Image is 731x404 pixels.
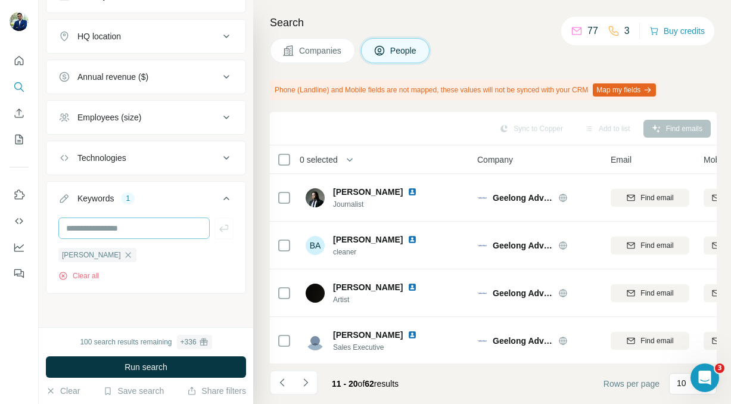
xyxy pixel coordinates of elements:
[187,385,246,397] button: Share filters
[46,356,246,378] button: Run search
[477,193,487,203] img: Logo of Geelong Advertiser
[332,379,358,389] span: 11 - 20
[10,184,29,206] button: Use Surfe on LinkedIn
[10,50,29,72] button: Quick start
[715,363,724,373] span: 3
[358,379,365,389] span: of
[270,80,658,100] div: Phone (Landline) and Mobile fields are not mapped, these values will not be synced with your CRM
[611,237,689,254] button: Find email
[365,379,374,389] span: 62
[10,237,29,258] button: Dashboard
[332,379,399,389] span: results
[306,284,325,303] img: Avatar
[10,210,29,232] button: Use Surfe API
[493,192,552,204] span: Geelong Advertiser
[624,24,630,38] p: 3
[333,294,431,305] span: Artist
[677,377,686,389] p: 10
[10,102,29,124] button: Enrich CSV
[408,330,417,340] img: LinkedIn logo
[493,287,552,299] span: Geelong Advertiser
[333,234,403,245] span: [PERSON_NAME]
[46,103,245,132] button: Employees (size)
[46,385,80,397] button: Clear
[46,144,245,172] button: Technologies
[121,193,135,204] div: 1
[46,63,245,91] button: Annual revenue ($)
[10,12,29,31] img: Avatar
[611,284,689,302] button: Find email
[408,187,417,197] img: LinkedIn logo
[640,240,673,251] span: Find email
[611,189,689,207] button: Find email
[493,335,552,347] span: Geelong Advertiser
[125,361,167,373] span: Run search
[408,282,417,292] img: LinkedIn logo
[477,154,513,166] span: Company
[690,363,719,392] iframe: Intercom live chat
[587,24,598,38] p: 77
[477,241,487,250] img: Logo of Geelong Advertiser
[103,385,164,397] button: Save search
[270,14,717,31] h4: Search
[333,281,403,293] span: [PERSON_NAME]
[77,71,148,83] div: Annual revenue ($)
[10,263,29,284] button: Feedback
[46,22,245,51] button: HQ location
[493,240,552,251] span: Geelong Advertiser
[80,335,211,349] div: 100 search results remaining
[611,332,689,350] button: Find email
[640,288,673,299] span: Find email
[649,23,705,39] button: Buy credits
[611,154,632,166] span: Email
[333,342,431,353] span: Sales Executive
[77,111,141,123] div: Employees (size)
[58,271,99,281] button: Clear all
[10,129,29,150] button: My lists
[306,188,325,207] img: Avatar
[704,154,728,166] span: Mobile
[390,45,418,57] span: People
[77,30,121,42] div: HQ location
[333,186,403,198] span: [PERSON_NAME]
[46,184,245,217] button: Keywords1
[62,250,121,260] span: [PERSON_NAME]
[306,236,325,255] div: BA
[408,235,417,244] img: LinkedIn logo
[294,371,318,394] button: Navigate to next page
[640,335,673,346] span: Find email
[77,152,126,164] div: Technologies
[77,192,114,204] div: Keywords
[477,288,487,298] img: Logo of Geelong Advertiser
[10,76,29,98] button: Search
[333,247,431,257] span: cleaner
[640,192,673,203] span: Find email
[604,378,660,390] span: Rows per page
[300,154,338,166] span: 0 selected
[593,83,656,97] button: Map my fields
[181,337,197,347] div: + 336
[270,371,294,394] button: Navigate to previous page
[333,199,431,210] span: Journalist
[306,331,325,350] img: Avatar
[299,45,343,57] span: Companies
[477,336,487,346] img: Logo of Geelong Advertiser
[333,329,403,341] span: [PERSON_NAME]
